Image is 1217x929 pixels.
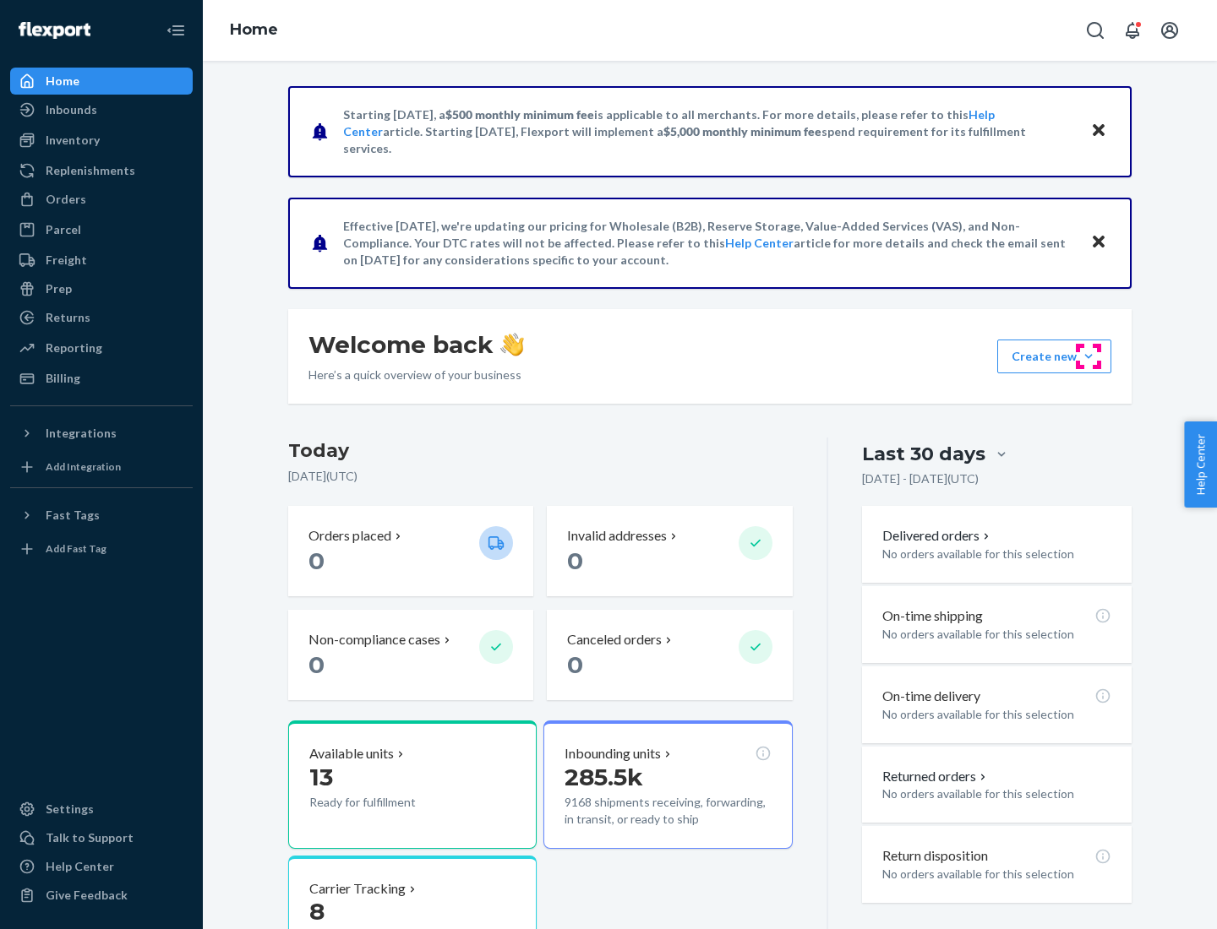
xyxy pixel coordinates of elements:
[46,191,86,208] div: Orders
[288,468,793,485] p: [DATE] ( UTC )
[500,333,524,356] img: hand-wave emoji
[343,218,1074,269] p: Effective [DATE], we're updating our pricing for Wholesale (B2B), Reserve Storage, Value-Added Se...
[46,132,100,149] div: Inventory
[46,858,114,875] div: Help Center
[309,763,333,791] span: 13
[10,824,193,851] a: Talk to Support
[10,853,193,880] a: Help Center
[46,507,100,524] div: Fast Tags
[309,744,394,763] p: Available units
[308,650,325,679] span: 0
[308,630,440,649] p: Non-compliance cases
[882,546,1111,562] p: No orders available for this selection
[10,127,193,154] a: Inventory
[309,794,466,811] p: Ready for fulfillment
[159,14,193,47] button: Close Navigation
[309,897,325,926] span: 8
[543,720,792,849] button: Inbounding units285.5k9168 shipments receiving, forwarding, in transit, or ready to ship
[10,796,193,823] a: Settings
[10,502,193,529] button: Fast Tags
[882,706,1111,723] p: No orders available for this selection
[567,526,667,546] p: Invalid addresses
[308,526,391,546] p: Orders placed
[309,879,406,899] p: Carrier Tracking
[46,829,134,846] div: Talk to Support
[19,22,90,39] img: Flexport logo
[1184,421,1217,508] button: Help Center
[10,334,193,361] a: Reporting
[46,101,97,118] div: Inbounds
[1078,14,1112,47] button: Open Search Box
[663,124,821,139] span: $5,000 monthly minimum fee
[10,365,193,392] a: Billing
[230,20,278,39] a: Home
[565,763,643,791] span: 285.5k
[46,73,79,90] div: Home
[46,252,87,269] div: Freight
[10,304,193,331] a: Returns
[10,454,193,481] a: Add Integration
[10,96,193,123] a: Inbounds
[288,506,533,596] button: Orders placed 0
[308,367,524,383] p: Here’s a quick overview of your business
[547,610,792,700] button: Canceled orders 0
[46,221,81,238] div: Parcel
[565,794,771,828] p: 9168 shipments receiving, forwarding, in transit, or ready to ship
[46,309,90,326] div: Returns
[882,846,988,866] p: Return disposition
[308,329,524,360] h1: Welcome back
[46,370,80,387] div: Billing
[567,630,662,649] p: Canceled orders
[10,68,193,95] a: Home
[862,441,985,467] div: Last 30 days
[10,882,193,909] button: Give Feedback
[46,425,117,442] div: Integrations
[10,535,193,562] a: Add Fast Tag
[343,106,1074,157] p: Starting [DATE], a is applicable to all merchants. For more details, please refer to this article...
[46,459,121,474] div: Add Integration
[288,437,793,465] h3: Today
[46,340,102,356] div: Reporting
[10,216,193,243] a: Parcel
[1088,231,1110,255] button: Close
[46,162,135,179] div: Replenishments
[10,247,193,274] a: Freight
[46,801,94,818] div: Settings
[547,506,792,596] button: Invalid addresses 0
[46,887,128,904] div: Give Feedback
[882,866,1111,883] p: No orders available for this selection
[882,606,983,626] p: On-time shipping
[10,186,193,213] a: Orders
[216,6,292,55] ol: breadcrumbs
[725,236,794,250] a: Help Center
[288,610,533,700] button: Non-compliance cases 0
[10,157,193,184] a: Replenishments
[46,541,106,556] div: Add Fast Tag
[288,720,537,849] button: Available units13Ready for fulfillment
[445,107,594,122] span: $500 monthly minimum fee
[46,280,72,297] div: Prep
[1153,14,1187,47] button: Open account menu
[567,650,583,679] span: 0
[882,526,993,546] button: Delivered orders
[567,546,583,575] span: 0
[882,687,980,706] p: On-time delivery
[882,785,1111,802] p: No orders available for this selection
[10,420,193,447] button: Integrations
[1116,14,1149,47] button: Open notifications
[882,626,1111,643] p: No orders available for this selection
[862,470,979,487] p: [DATE] - [DATE] ( UTC )
[882,767,990,786] button: Returned orders
[308,546,325,575] span: 0
[1088,119,1110,144] button: Close
[10,275,193,302] a: Prep
[997,340,1111,373] button: Create new
[565,744,661,763] p: Inbounding units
